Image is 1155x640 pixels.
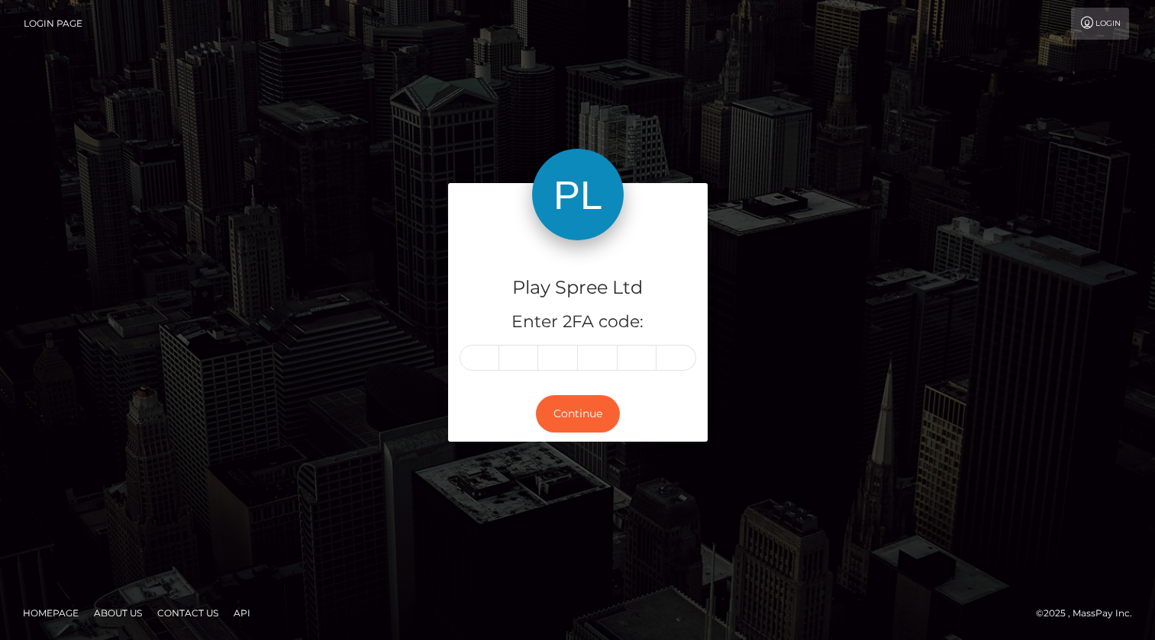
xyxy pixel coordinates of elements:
h4: Play Spree Ltd [460,275,696,301]
button: Continue [536,395,620,433]
div: © 2025 , MassPay Inc. [1036,605,1144,622]
h5: Enter 2FA code: [460,310,696,334]
a: Login [1071,8,1129,40]
a: About Us [88,601,148,625]
a: Login Page [24,8,82,40]
a: Homepage [17,601,85,625]
a: API [227,601,256,625]
a: Contact Us [151,601,224,625]
img: Play Spree Ltd [532,149,624,240]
